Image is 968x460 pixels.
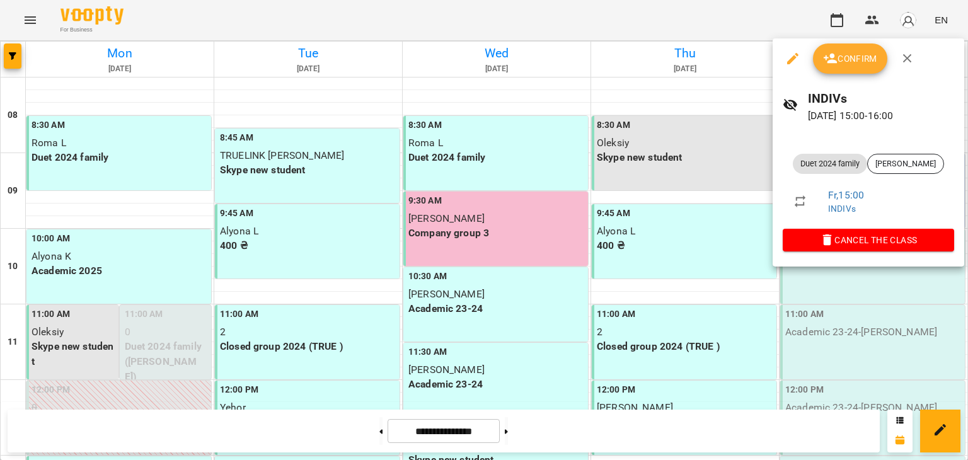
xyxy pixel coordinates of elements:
[793,158,867,170] span: Duet 2024 family
[823,51,877,66] span: Confirm
[808,108,954,124] p: [DATE] 15:00 - 16:00
[813,43,887,74] button: Confirm
[808,89,954,108] h6: INDIVs
[868,158,943,170] span: [PERSON_NAME]
[828,189,864,201] a: Fr , 15:00
[867,154,944,174] div: [PERSON_NAME]
[793,233,944,248] span: Cancel the class
[783,229,954,251] button: Cancel the class
[828,204,856,214] a: INDIVs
